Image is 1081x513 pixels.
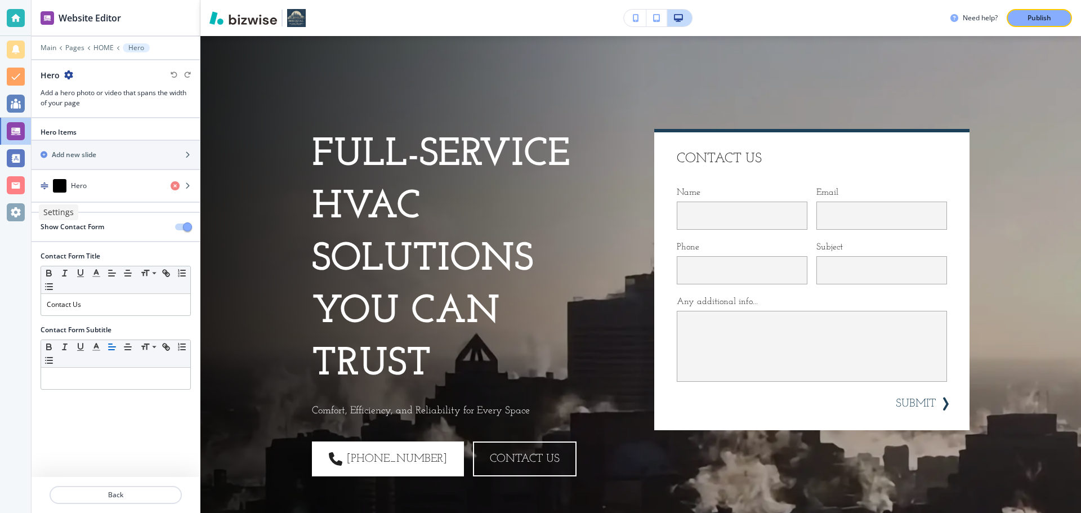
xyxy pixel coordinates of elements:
[287,9,306,27] img: Your Logo
[312,135,582,385] strong: FULL-SERVICE HVAC SOLUTIONS YOU CAN TRUST
[41,325,111,335] h2: Contact Form Subtitle
[32,141,200,169] button: Add new slide
[1007,9,1072,27] button: Publish
[41,88,191,108] h3: Add a hero photo or video that spans the width of your page
[816,186,947,199] p: Email
[59,11,121,25] h2: Website Editor
[41,127,77,137] h2: Hero Items
[473,441,577,476] button: CONTACT US
[677,186,807,199] p: Name
[896,395,936,412] button: SUBMIT
[1028,13,1051,23] p: Publish
[51,490,181,500] p: Back
[41,222,104,232] h2: Show Contact Form
[47,300,185,310] p: Contact Us
[123,43,150,52] button: Hero
[52,150,96,160] h2: Add new slide
[41,69,60,81] h2: Hero
[209,11,277,25] img: Bizwise Logo
[677,150,762,168] h4: Contact Us
[41,11,54,25] img: editor icon
[41,251,100,261] h2: Contact Form Title
[50,486,182,504] button: Back
[41,182,48,190] img: Drag
[677,296,947,309] p: Any additional info...
[963,13,998,23] h3: Need help?
[677,241,807,254] p: Phone
[816,241,947,254] p: Subject
[312,441,464,476] a: [PHONE_NUMBER]
[32,170,200,203] button: DragHero
[43,207,74,218] p: Settings
[65,44,84,52] button: Pages
[128,44,144,52] p: Hero
[93,44,114,52] button: HOME
[312,404,627,419] p: Comfort, Efficiency, and Reliability for Every Space
[71,181,87,191] h4: Hero
[41,44,56,52] button: Main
